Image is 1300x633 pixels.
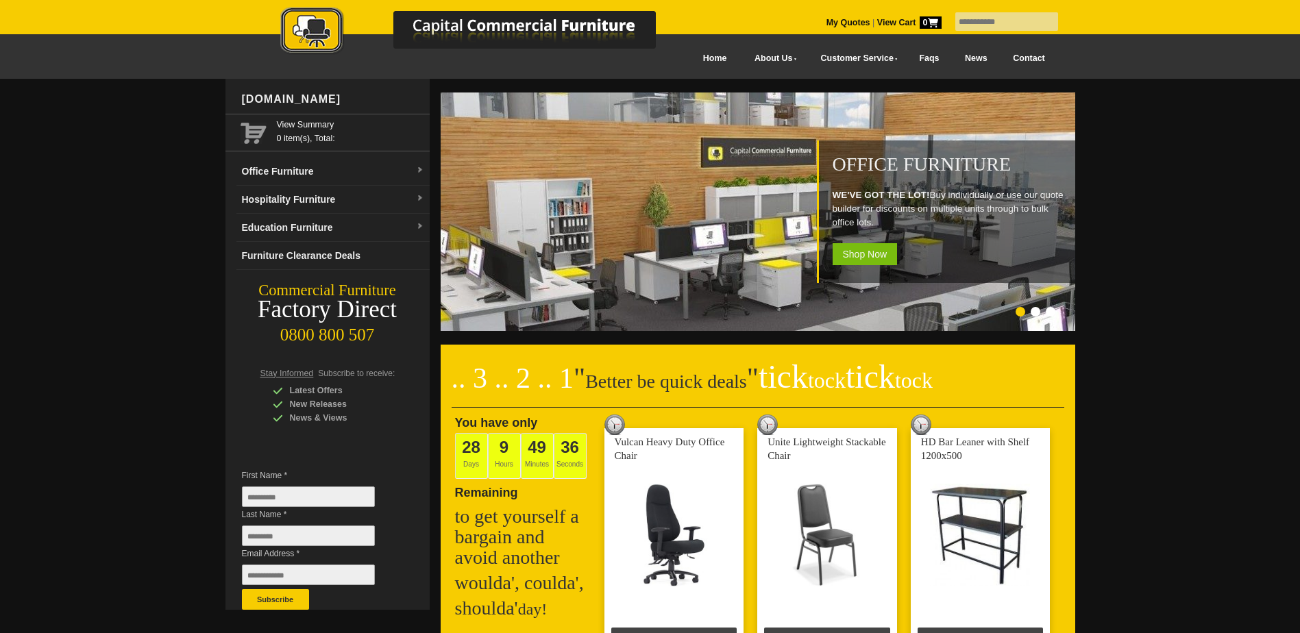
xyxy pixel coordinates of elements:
[242,486,375,507] input: First Name *
[833,154,1068,175] h1: Office Furniture
[747,362,933,394] span: "
[441,323,1078,333] a: Office Furniture WE'VE GOT THE LOT!Buy individually or use our quote builder for discounts on mul...
[808,368,846,393] span: tock
[455,573,592,593] h2: woulda', coulda',
[518,600,548,618] span: day!
[920,16,942,29] span: 0
[488,433,521,479] span: Hours
[236,158,430,186] a: Office Furnituredropdown
[833,188,1068,229] p: Buy individually or use our quote builder for discounts on multiple units through to bulk office ...
[260,369,314,378] span: Stay Informed
[604,414,625,435] img: tick tock deal clock
[416,166,424,175] img: dropdown
[895,368,933,393] span: tock
[911,414,931,435] img: tick tock deal clock
[225,281,430,300] div: Commercial Furniture
[1046,307,1055,316] li: Page dot 3
[242,469,395,482] span: First Name *
[462,438,480,456] span: 28
[826,18,870,27] a: My Quotes
[561,438,579,456] span: 36
[416,195,424,203] img: dropdown
[500,438,508,456] span: 9
[236,186,430,214] a: Hospitality Furnituredropdown
[554,433,587,479] span: Seconds
[416,223,424,231] img: dropdown
[242,508,395,521] span: Last Name *
[1016,307,1025,316] li: Page dot 1
[455,506,592,568] h2: to get yourself a bargain and avoid another
[273,384,403,397] div: Latest Offers
[243,7,722,57] img: Capital Commercial Furniture Logo
[242,525,375,546] input: Last Name *
[759,358,933,395] span: tick tick
[277,118,424,143] span: 0 item(s), Total:
[242,589,309,610] button: Subscribe
[318,369,395,378] span: Subscribe to receive:
[574,362,585,394] span: "
[243,7,722,61] a: Capital Commercial Furniture Logo
[277,118,424,132] a: View Summary
[455,416,538,430] span: You have only
[1000,43,1057,74] a: Contact
[236,242,430,270] a: Furniture Clearance Deals
[833,243,898,265] span: Shop Now
[242,547,395,560] span: Email Address *
[455,433,488,479] span: Days
[273,411,403,425] div: News & Views
[236,214,430,242] a: Education Furnituredropdown
[455,598,592,619] h2: shoulda'
[952,43,1000,74] a: News
[528,438,546,456] span: 49
[452,362,574,394] span: .. 3 .. 2 .. 1
[907,43,953,74] a: Faqs
[273,397,403,411] div: New Releases
[757,414,778,435] img: tick tock deal clock
[242,564,375,585] input: Email Address *
[225,319,430,345] div: 0800 800 507
[452,367,1064,408] h2: Better be quick deals
[805,43,906,74] a: Customer Service
[455,480,518,499] span: Remaining
[236,79,430,120] div: [DOMAIN_NAME]
[441,92,1078,331] img: Office Furniture
[877,18,942,27] strong: View Cart
[521,433,554,479] span: Minutes
[739,43,805,74] a: About Us
[739,74,808,97] a: Testimonials
[874,18,941,27] a: View Cart0
[225,300,430,319] div: Factory Direct
[833,190,930,200] strong: WE'VE GOT THE LOT!
[1031,307,1040,316] li: Page dot 2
